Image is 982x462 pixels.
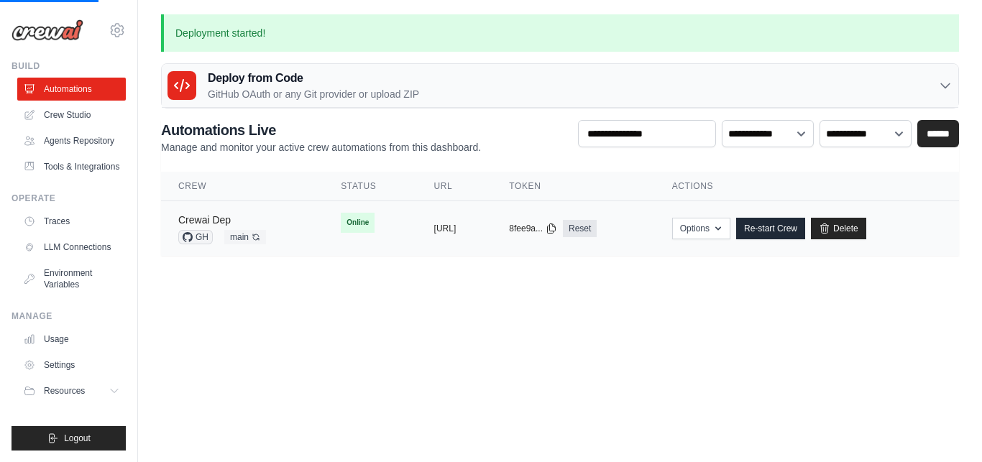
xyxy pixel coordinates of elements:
img: Logo [12,19,83,41]
a: Automations [17,78,126,101]
div: Manage [12,310,126,322]
h2: Automations Live [161,120,481,140]
a: Crewai Dep [178,214,231,226]
span: Logout [64,433,91,444]
a: Settings [17,354,126,376]
a: Crew Studio [17,103,126,126]
h3: Deploy from Code [208,70,419,87]
span: Online [341,213,375,233]
th: URL [417,172,492,201]
a: Re-start Crew [736,218,805,239]
p: Manage and monitor your active crew automations from this dashboard. [161,140,481,154]
button: Resources [17,379,126,402]
span: Resources [44,385,85,397]
a: Delete [811,218,866,239]
th: Crew [161,172,323,201]
div: Build [12,60,126,72]
span: main [224,230,266,244]
a: Usage [17,328,126,351]
a: Tools & Integrations [17,155,126,178]
th: Actions [655,172,959,201]
a: LLM Connections [17,236,126,259]
p: GitHub OAuth or any Git provider or upload ZIP [208,87,419,101]
button: Options [672,218,730,239]
th: Token [492,172,654,201]
a: Environment Variables [17,262,126,296]
button: 8fee9a... [509,223,557,234]
div: Operate [12,193,126,204]
th: Status [323,172,416,201]
span: GH [178,230,213,244]
a: Traces [17,210,126,233]
p: Deployment started! [161,14,959,52]
a: Reset [563,220,597,237]
button: Logout [12,426,126,451]
a: Agents Repository [17,129,126,152]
